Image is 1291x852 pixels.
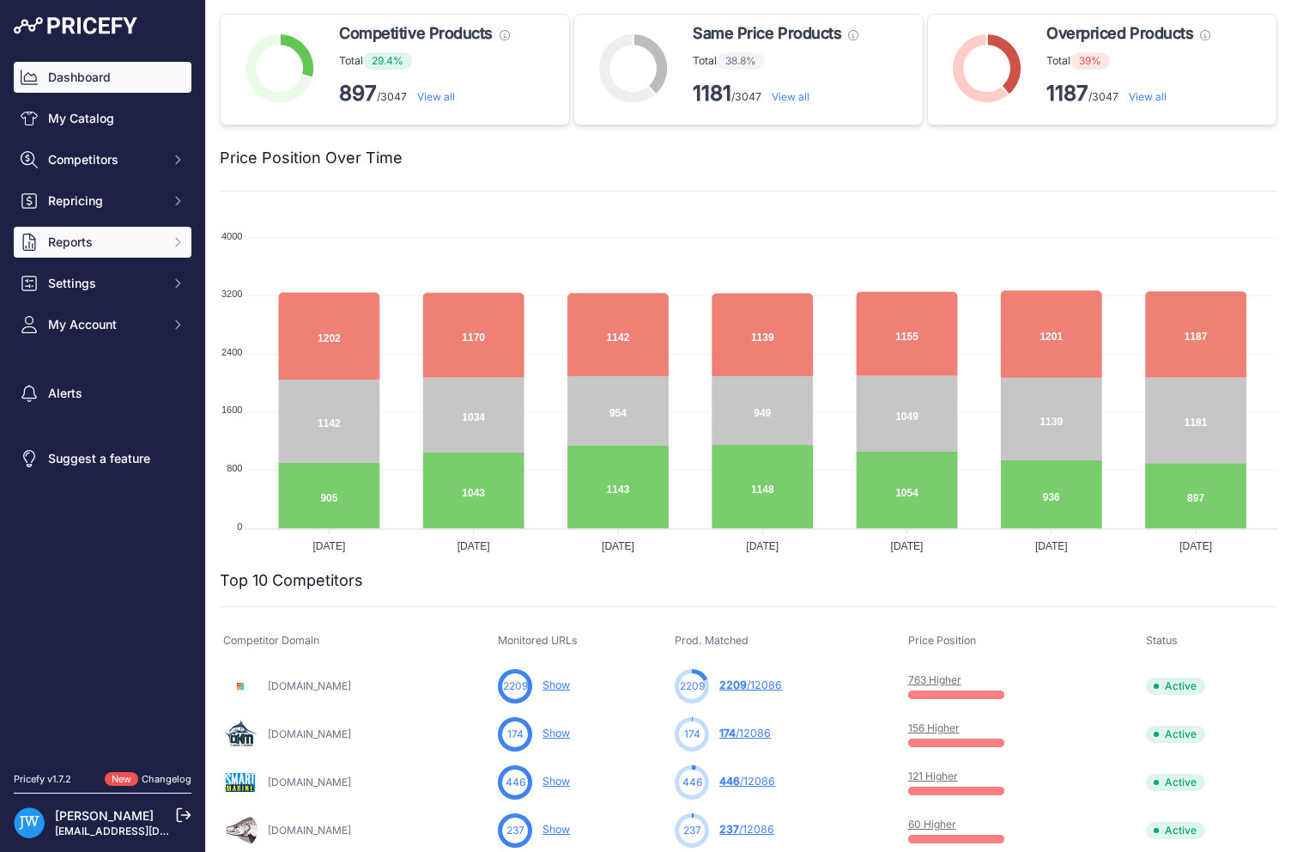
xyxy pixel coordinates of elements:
a: [DOMAIN_NAME] [268,824,351,837]
h2: Top 10 Competitors [220,569,363,593]
a: 121 Higher [908,770,958,782]
tspan: 2400 [221,347,242,357]
button: Competitors [14,144,191,175]
tspan: [DATE] [602,540,634,552]
tspan: 1600 [221,405,242,415]
span: Active [1146,678,1205,695]
span: 446 [719,775,740,788]
span: Reports [48,234,161,251]
a: Show [542,679,570,691]
span: Competitors [48,151,161,168]
tspan: 3200 [221,289,242,299]
a: View all [772,90,809,103]
span: 237 [719,823,739,836]
p: /3047 [693,80,858,107]
tspan: [DATE] [891,540,924,552]
span: Competitive Products [339,21,493,46]
p: /3047 [339,80,510,107]
a: 156 Higher [908,721,960,734]
span: Price Position [908,634,976,647]
span: 174 [507,727,524,742]
button: My Account [14,309,191,340]
a: 174/12086 [719,727,771,739]
tspan: [DATE] [458,540,490,552]
span: 174 [719,727,736,739]
tspan: 4000 [221,231,242,241]
a: Changelog [142,773,191,785]
a: 237/12086 [719,823,774,836]
strong: 897 [339,81,377,106]
tspan: [DATE] [1035,540,1068,552]
a: 60 Higher [908,818,956,831]
a: [DOMAIN_NAME] [268,727,351,740]
span: Overpriced Products [1046,21,1193,46]
strong: 1187 [1046,81,1088,106]
span: Active [1146,726,1205,743]
span: 39% [1070,52,1110,70]
button: Settings [14,268,191,299]
strong: 1181 [693,81,731,106]
tspan: [DATE] [313,540,346,552]
a: [EMAIL_ADDRESS][DOMAIN_NAME] [55,825,234,837]
span: 237 [506,823,524,838]
div: Pricefy v1.7.2 [14,772,71,787]
tspan: 800 [227,463,242,473]
span: Active [1146,774,1205,791]
a: Dashboard [14,62,191,93]
h2: Price Position Over Time [220,146,403,170]
a: [DOMAIN_NAME] [268,776,351,788]
a: Show [542,823,570,836]
a: 446/12086 [719,775,775,788]
span: Status [1146,634,1178,647]
span: Same Price Products [693,21,841,46]
nav: Sidebar [14,62,191,752]
span: Active [1146,822,1205,839]
a: 2209/12086 [719,679,782,691]
a: View all [417,90,455,103]
span: 237 [683,823,701,838]
span: 446 [682,775,702,790]
a: Show [542,775,570,788]
a: Show [542,727,570,739]
a: Suggest a feature [14,443,191,474]
span: Prod. Matched [675,634,749,647]
tspan: [DATE] [746,540,779,552]
span: Repricing [48,192,161,210]
a: My Catalog [14,103,191,134]
span: 2209 [719,679,747,691]
a: Alerts [14,378,191,409]
a: 763 Higher [908,673,961,686]
a: View all [1129,90,1167,103]
span: My Account [48,316,161,333]
tspan: [DATE] [1179,540,1212,552]
span: 446 [506,775,525,790]
span: Monitored URLs [498,634,578,647]
p: /3047 [1046,80,1210,107]
span: 2209 [680,679,705,694]
p: Total [693,52,858,70]
p: Total [1046,52,1210,70]
a: [PERSON_NAME] [55,808,154,823]
p: Total [339,52,510,70]
tspan: 0 [237,521,242,532]
span: Competitor Domain [223,634,319,647]
span: 29.4% [363,52,412,70]
span: 174 [684,727,700,742]
span: New [105,772,138,787]
img: Pricefy Logo [14,17,137,34]
button: Reports [14,227,191,258]
span: 38.8% [717,52,765,70]
button: Repricing [14,186,191,216]
a: [DOMAIN_NAME] [268,679,351,692]
span: 2209 [503,679,528,694]
span: Settings [48,275,161,292]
